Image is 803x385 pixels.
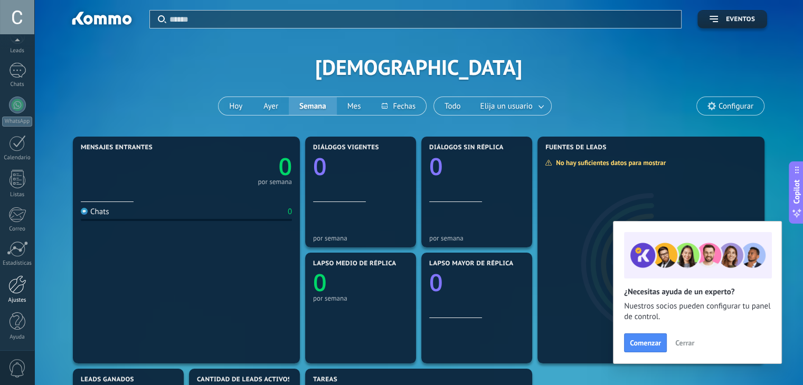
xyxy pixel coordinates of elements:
div: Chats [2,81,33,88]
span: Diálogos vigentes [313,144,379,151]
span: Eventos [726,16,755,23]
span: Nuestros socios pueden configurar tu panel de control. [624,301,771,322]
button: Semana [289,97,337,115]
a: 0 [186,150,292,182]
div: Correo [2,226,33,233]
span: Fuentes de leads [545,144,607,151]
text: 0 [313,150,327,182]
div: Listas [2,191,33,198]
div: Ayuda [2,334,33,341]
button: Todo [434,97,471,115]
span: Elija un usuario [478,99,535,113]
div: Ajustes [2,297,33,304]
span: Diálogos sin réplica [429,144,504,151]
span: Copilot [791,180,802,204]
div: Estadísticas [2,260,33,267]
span: Mensajes entrantes [81,144,153,151]
div: 0 [288,207,292,217]
text: 0 [278,150,292,182]
button: Elija un usuario [471,97,551,115]
span: Configurar [719,102,753,111]
div: Calendario [2,155,33,161]
button: Cerrar [670,335,699,351]
div: WhatsApp [2,117,32,127]
button: Eventos [697,10,767,28]
img: Chats [81,208,88,215]
text: 0 [313,266,327,299]
button: Fechas [371,97,426,115]
span: Lapso mayor de réplica [429,260,513,267]
span: Cantidad de leads activos [197,376,291,383]
div: No hay suficientes datos para mostrar [545,158,673,167]
span: Cerrar [675,339,694,346]
div: por semana [313,294,408,302]
div: por semana [258,179,292,185]
span: Comenzar [630,339,661,346]
span: Lapso medio de réplica [313,260,396,267]
text: 0 [429,150,443,182]
button: Ayer [253,97,289,115]
span: Leads ganados [81,376,134,383]
button: Comenzar [624,333,667,352]
div: por semana [313,234,408,242]
text: 0 [429,266,443,299]
div: Leads [2,47,33,54]
button: Mes [337,97,372,115]
span: Tareas [313,376,337,383]
div: Chats [81,207,109,217]
div: por semana [429,234,524,242]
button: Hoy [219,97,253,115]
h2: ¿Necesitas ayuda de un experto? [624,287,771,297]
